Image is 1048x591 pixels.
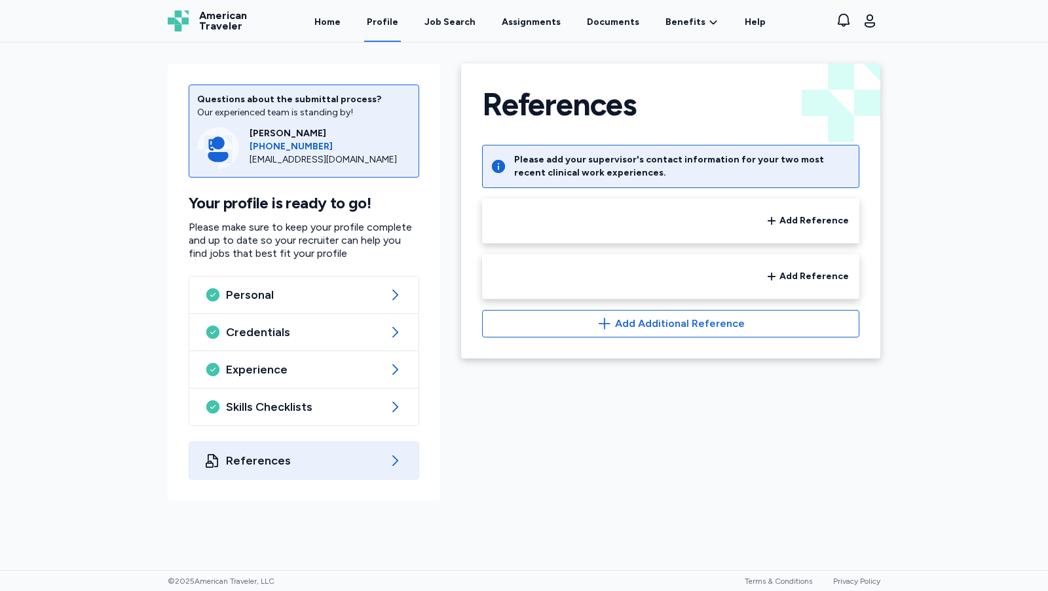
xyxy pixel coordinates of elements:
a: Profile [364,1,401,42]
span: © 2025 American Traveler, LLC [168,576,274,586]
div: Our experienced team is standing by! [197,106,411,119]
button: Add Additional Reference [482,310,859,337]
span: Personal [226,287,382,303]
div: [PERSON_NAME] [250,127,411,140]
a: Terms & Conditions [745,577,812,586]
span: Credentials [226,324,382,340]
span: Add Reference [779,270,849,283]
span: Benefits [665,16,705,29]
span: American Traveler [199,10,247,31]
span: Skills Checklists [226,399,382,415]
a: [PHONE_NUMBER] [250,140,411,153]
p: Please make sure to keep your profile complete and up to date so your recruiter can help you find... [189,221,419,260]
div: [EMAIL_ADDRESS][DOMAIN_NAME] [250,153,411,166]
span: References [226,453,382,468]
a: Privacy Policy [833,577,880,586]
h1: Your profile is ready to go! [189,193,419,213]
span: Add Additional Reference [615,316,745,332]
img: Consultant [197,127,239,169]
div: Add Reference [482,254,859,299]
a: Benefits [665,16,719,29]
div: Please add your supervisor's contact information for your two most recent clinical work experiences. [514,153,851,180]
div: Job Search [424,16,476,29]
div: Questions about the submittal process? [197,93,411,106]
span: Experience [226,362,382,377]
h1: References [482,85,636,124]
span: Add Reference [779,214,849,227]
img: Logo [168,10,189,31]
div: Add Reference [482,199,859,244]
